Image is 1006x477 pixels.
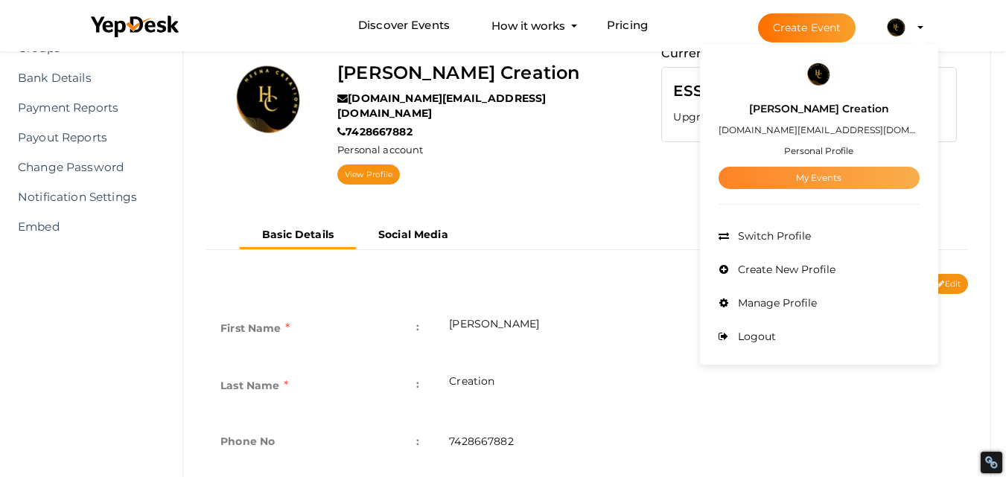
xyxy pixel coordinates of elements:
[784,145,853,156] small: Personal Profile
[719,167,920,189] a: My Events
[378,228,448,241] b: Social Media
[11,123,156,153] a: Payout Reports
[416,431,419,452] span: :
[734,330,776,343] span: Logout
[673,109,830,124] label: Upgrade your subscription
[734,296,817,310] span: Manage Profile
[434,416,968,470] td: 7428667882
[240,223,356,249] button: Basic Details
[661,44,767,63] label: Current Package
[749,100,889,118] label: [PERSON_NAME] Creation
[434,359,968,416] td: Creation
[734,263,835,276] span: Create New Profile
[882,13,911,42] img: WCXJBFG1_small.png
[11,153,156,182] a: Change Password
[758,13,856,42] button: Create Event
[416,374,419,394] span: :
[337,91,624,121] label: [DOMAIN_NAME][EMAIL_ADDRESS][DOMAIN_NAME]
[434,301,968,359] td: [PERSON_NAME]
[416,316,419,337] span: :
[337,59,579,87] label: [PERSON_NAME] Creation
[337,124,413,139] label: 7428667882
[719,121,920,138] label: [DOMAIN_NAME][EMAIL_ADDRESS][DOMAIN_NAME]
[217,44,322,156] img: WCXJBFG1_normal.png
[607,12,648,39] a: Pricing
[673,79,768,103] label: ESSENTIALS
[220,316,290,340] label: First Name
[11,63,156,93] a: Bank Details
[734,229,811,243] span: Switch Profile
[11,212,156,242] a: Embed
[358,12,450,39] a: Discover Events
[487,12,570,39] button: How it works
[337,164,400,185] a: View Profile
[337,143,423,157] label: Personal account
[11,182,156,212] a: Notification Settings
[800,56,838,93] img: WCXJBFG1_small.png
[11,93,156,123] a: Payment Reports
[930,274,968,294] button: Edit
[220,374,288,397] label: Last Name
[262,228,334,241] b: Basic Details
[220,431,275,452] label: Phone No
[984,455,999,470] div: Restore Info Box &#10;&#10;NoFollow Info:&#10; META-Robots NoFollow: &#09;true&#10; META-Robots N...
[356,223,471,247] button: Social Media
